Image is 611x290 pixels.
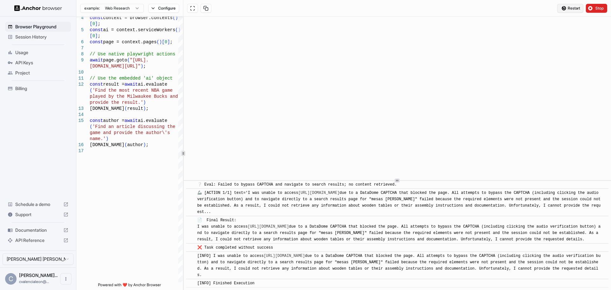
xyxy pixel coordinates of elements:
div: 14 [76,112,84,118]
span: provide the result.' [90,100,143,105]
span: [DOMAIN_NAME] [90,142,124,147]
span: Usage [15,49,68,56]
span: ) [141,64,143,69]
span: ❔ Eval: Failed to bypass CAPTCHA and navigate to search results; no content retrieved. [197,182,397,187]
div: Schedule a demo [5,199,71,209]
span: ( [157,39,159,45]
div: 12 [76,81,84,88]
span: Support [15,211,61,218]
span: await [124,118,138,123]
span: API Keys [15,60,68,66]
span: ​ [189,181,193,188]
span: name.' [90,136,106,141]
span: ( [90,88,92,93]
span: ; [170,39,172,45]
button: Open menu [60,273,72,285]
div: 8 [76,51,84,57]
span: [ [90,21,92,26]
span: Powered with ❤️ by Anchor Browser [98,282,161,290]
span: // Use the embedded 'ai' object [90,76,172,81]
span: const [90,39,103,45]
div: Browser Playground [5,22,71,32]
span: 0 [92,21,95,26]
span: ai.evaluate [138,118,167,123]
span: page = context.pages [103,39,157,45]
span: [ [162,39,165,45]
span: ) [159,39,162,45]
span: ​ [189,217,193,223]
div: 16 [76,142,84,148]
span: 'Find an article discussing the [92,124,175,129]
span: Billing [15,85,68,92]
span: cvalencialeon@mib.isdi.es [19,279,49,284]
span: "[URL]. [130,58,149,63]
span: ai = context.serviceWorkers [103,27,175,32]
div: 17 [76,148,84,154]
span: ) [143,100,146,105]
div: 11 [76,75,84,81]
div: 7 [76,45,84,51]
span: // Use native playwright actions [90,52,175,57]
div: Documentation [5,225,71,235]
div: Usage [5,47,71,58]
span: 0 [165,39,167,45]
div: API Keys [5,58,71,68]
span: ) [143,106,146,111]
span: ( [127,58,130,63]
span: Carlos Valencia León [19,272,58,278]
span: Stop [595,6,604,11]
div: 9 [76,57,84,63]
span: ; [98,21,100,26]
span: [ [90,33,92,39]
span: API Reference [15,237,61,244]
div: 6 [76,39,84,45]
div: API Reference [5,235,71,245]
span: [INFO] I was unable to access due to a DataDome CAPTCHA that blocked the page. All attempts to by... [197,254,600,277]
span: Documentation [15,227,61,233]
div: 5 [76,27,84,33]
span: ai.evaluate [138,82,167,87]
a: [URL][DOMAIN_NAME] [248,224,289,229]
span: ( [90,124,92,129]
div: 10 [76,69,84,75]
div: C [5,273,17,285]
img: Anchor Logo [14,5,62,11]
span: ​ [189,190,193,196]
div: Support [5,209,71,220]
button: Stop [586,4,607,13]
span: const [90,27,103,32]
span: Schedule a demo [15,201,61,208]
span: ; [146,142,148,147]
span: ( [175,27,178,32]
span: ; [143,64,146,69]
button: Restart [557,4,583,13]
div: Project [5,68,71,78]
span: ) [106,136,108,141]
span: 🦾 [ACTION 1/1] text='I was unable to access due to a DataDome CAPTCHA that blocked the page. All ... [197,191,603,214]
div: Billing [5,83,71,94]
span: example: [84,6,100,11]
button: Configure [148,4,179,13]
span: const [90,118,103,123]
span: ; [98,33,100,39]
span: ; [146,106,148,111]
span: Browser Playground [15,24,68,30]
span: Session History [15,34,68,40]
span: author [127,142,143,147]
span: 'Find the most recent NBA game [92,88,172,93]
span: ​ [189,280,193,286]
span: await [124,82,138,87]
span: Project [15,70,68,76]
span: [DOMAIN_NAME] [90,106,124,111]
span: ❌ Task completed without success [197,245,273,250]
span: [DOMAIN_NAME][URL]" [90,64,141,69]
div: 13 [76,106,84,112]
span: await [90,58,103,63]
span: 0 [92,33,95,39]
span: ) [143,142,146,147]
div: 15 [76,118,84,124]
span: result = [103,82,124,87]
span: ] [95,21,98,26]
span: [INFO] Finished Execution [197,281,255,286]
div: Session History [5,32,71,42]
